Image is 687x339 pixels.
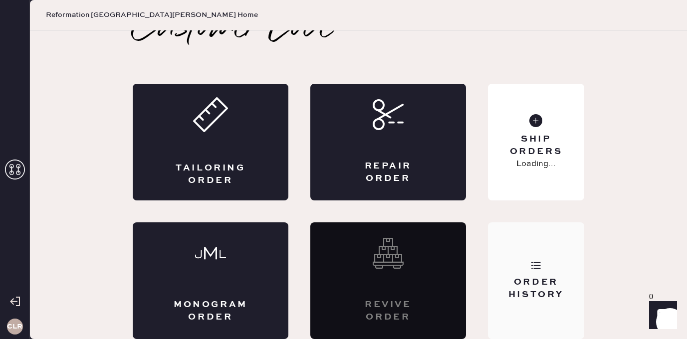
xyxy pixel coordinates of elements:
[350,160,426,185] div: Repair Order
[133,8,333,48] h2: Customer Love
[310,222,466,339] div: Interested? Contact us at care@hemster.co
[516,158,556,170] p: Loading...
[640,294,683,337] iframe: Front Chat
[7,323,22,330] h3: CLR
[496,276,576,301] div: Order History
[496,133,576,158] div: Ship Orders
[46,10,258,20] span: Reformation [GEOGRAPHIC_DATA][PERSON_NAME] Home
[350,299,426,324] div: Revive order
[173,162,248,187] div: Tailoring Order
[173,299,248,324] div: Monogram Order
